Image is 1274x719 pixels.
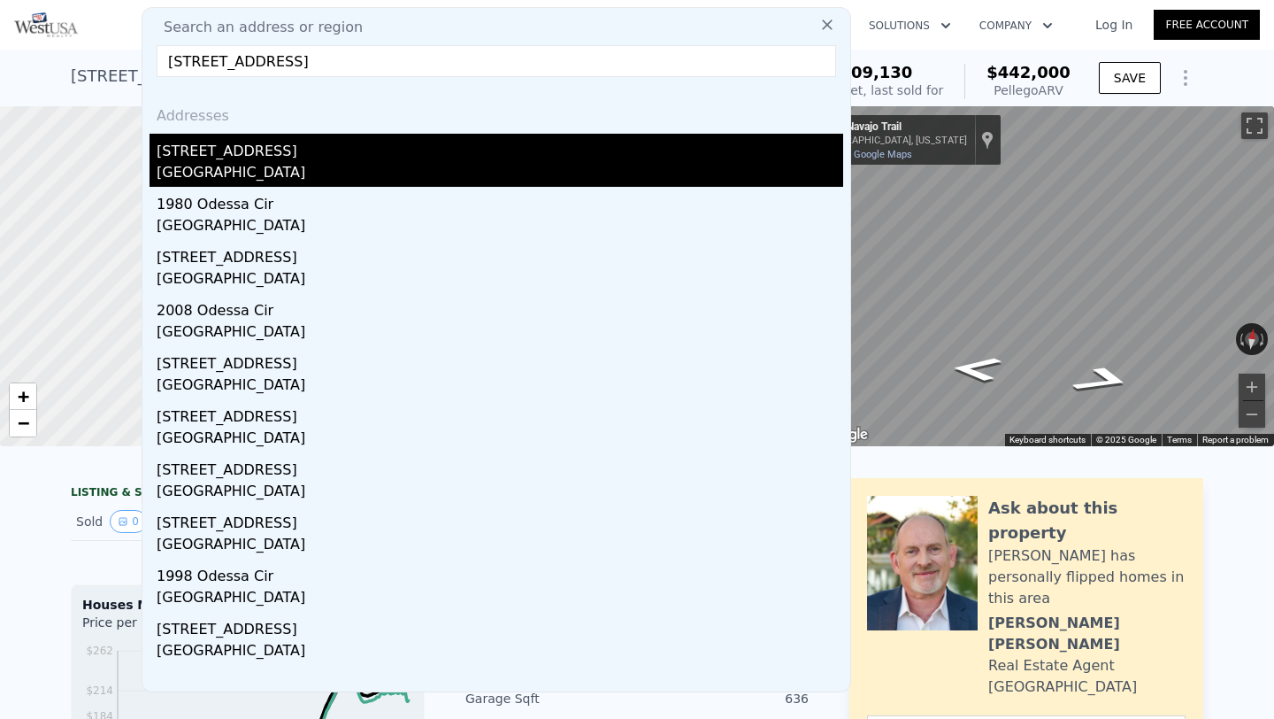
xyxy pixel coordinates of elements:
div: Houses Median Sale [82,596,413,614]
div: [PERSON_NAME] has personally flipped homes in this area [988,545,1186,609]
button: Company [965,10,1067,42]
a: Log In [1074,16,1154,34]
div: [STREET_ADDRESS] [157,346,843,375]
img: Pellego [14,12,78,37]
button: Zoom out [1239,401,1265,428]
button: Show Options [1168,60,1203,96]
div: Pellego ARV [986,81,1071,99]
div: 2008 Odessa Cir [157,293,843,321]
div: Garage Sqft [465,690,637,707]
tspan: $262 [86,645,113,657]
span: Search an address or region [150,17,363,38]
div: [GEOGRAPHIC_DATA], [US_STATE] [817,135,967,146]
div: [GEOGRAPHIC_DATA] [157,534,843,559]
a: Zoom out [10,410,36,437]
div: 636 [637,690,809,707]
div: [GEOGRAPHIC_DATA] [157,268,843,293]
button: Keyboard shortcuts [1009,434,1086,446]
div: [STREET_ADDRESS] [157,134,843,162]
button: SAVE [1099,62,1161,94]
input: Enter an address, city, region, neighborhood or zip code [157,45,836,77]
a: Free Account [1154,10,1260,40]
a: Show location on map [981,130,994,150]
div: 1980 Odessa Cir [157,187,843,215]
button: Rotate clockwise [1259,323,1269,355]
div: [GEOGRAPHIC_DATA] [157,215,843,240]
span: − [18,412,29,434]
path: Go East, E Navajo Trail [1046,359,1160,400]
div: Addresses [150,91,843,134]
div: Ask about this property [988,496,1186,545]
div: [STREET_ADDRESS] [157,612,843,640]
div: [STREET_ADDRESS] [157,452,843,481]
div: Map [810,106,1274,446]
a: Report a problem [1202,435,1269,445]
div: 698 E Navajo Trail [817,120,967,135]
div: [STREET_ADDRESS] [157,240,843,268]
div: [PERSON_NAME] [PERSON_NAME] [988,613,1186,655]
div: [GEOGRAPHIC_DATA] [157,587,843,612]
span: © 2025 Google [1096,435,1156,445]
div: [GEOGRAPHIC_DATA] [157,375,843,399]
div: Sold [76,510,234,533]
a: Terms (opens in new tab) [1167,435,1192,445]
div: Street View [810,106,1274,446]
button: View historical data [110,510,147,533]
div: [GEOGRAPHIC_DATA] [157,321,843,346]
tspan: $214 [86,684,113,697]
div: [GEOGRAPHIC_DATA] [157,640,843,665]
button: Toggle fullscreen view [1241,112,1268,139]
span: $442,000 [986,63,1071,81]
div: [STREET_ADDRESS] [157,399,843,428]
button: Solutions [855,10,965,42]
div: [GEOGRAPHIC_DATA] [157,162,843,187]
a: View on Google Maps [817,149,912,160]
div: 1998 Odessa Cir [157,559,843,587]
div: Real Estate Agent [988,655,1115,676]
div: [GEOGRAPHIC_DATA] [988,676,1137,698]
button: Rotate counterclockwise [1236,323,1246,355]
div: [GEOGRAPHIC_DATA] [157,428,843,452]
span: $209,130 [829,63,913,81]
div: [GEOGRAPHIC_DATA] [157,481,843,506]
button: Zoom in [1239,374,1265,400]
div: Price per Square Foot [82,614,248,642]
div: Off Market, last sold for [798,81,943,99]
div: LISTING & SALE HISTORY [71,485,425,503]
path: Go West, E Navajo Trail [929,351,1023,388]
a: Zoom in [10,383,36,410]
span: + [18,385,29,407]
button: Reset the view [1243,322,1261,356]
div: [STREET_ADDRESS] [157,506,843,534]
div: [STREET_ADDRESS] , [GEOGRAPHIC_DATA] , AZ 85143 [71,64,494,89]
